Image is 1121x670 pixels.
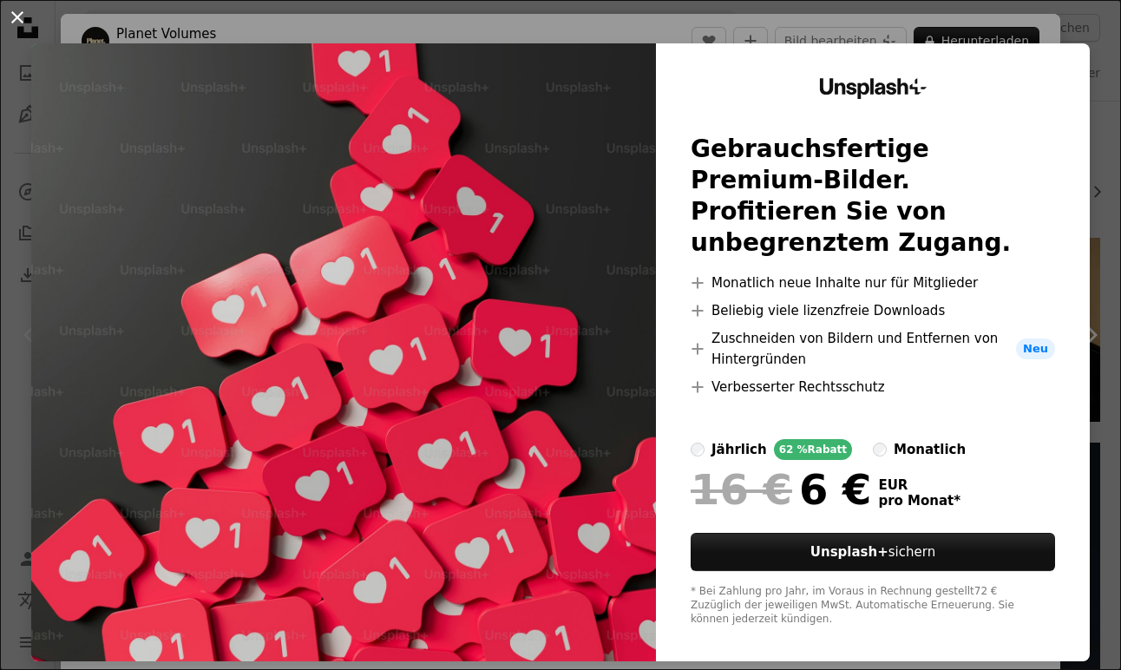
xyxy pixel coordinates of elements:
[1016,338,1055,359] span: Neu
[691,443,705,457] input: jährlich62 %Rabatt
[894,439,966,460] div: monatlich
[711,439,767,460] div: jährlich
[691,328,1055,370] li: Zuschneiden von Bildern und Entfernen von Hintergründen
[873,443,887,457] input: monatlich
[691,377,1055,397] li: Verbesserter Rechtsschutz
[691,300,1055,321] li: Beliebig viele lizenzfreie Downloads
[691,273,1055,293] li: Monatlich neue Inhalte nur für Mitglieder
[810,544,888,560] strong: Unsplash+
[691,533,1055,571] button: Unsplash+sichern
[878,493,960,509] span: pro Monat *
[691,585,1055,627] div: * Bei Zahlung pro Jahr, im Voraus in Rechnung gestellt 72 € Zuzüglich der jeweiligen MwSt. Automa...
[878,477,960,493] span: EUR
[691,134,1055,259] h2: Gebrauchsfertige Premium-Bilder. Profitieren Sie von unbegrenztem Zugang.
[691,467,871,512] div: 6 €
[691,467,792,512] span: 16 €
[774,439,852,460] div: 62 % Rabatt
